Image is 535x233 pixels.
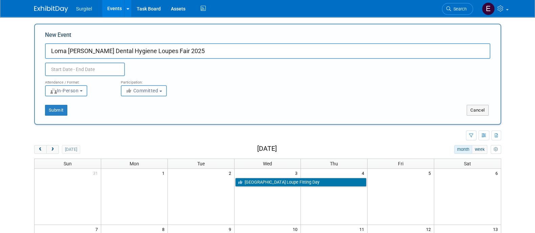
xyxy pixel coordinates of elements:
input: Name of Trade Show / Conference [45,43,490,59]
input: Start Date - End Date [45,63,125,76]
h2: [DATE] [257,145,277,153]
span: 6 [495,169,501,177]
button: next [46,145,59,154]
button: myCustomButton [491,145,501,154]
span: Surgitel [76,6,92,11]
span: Sat [464,161,471,166]
span: 31 [92,169,101,177]
div: Attendance / Format: [45,76,111,85]
span: Sun [64,161,72,166]
i: Personalize Calendar [494,147,498,152]
label: New Event [45,31,71,42]
a: [GEOGRAPHIC_DATA] Loupe Fitting Day [235,178,367,187]
span: Search [451,6,467,11]
span: Tue [197,161,205,166]
button: [DATE] [62,145,80,154]
span: 3 [294,169,300,177]
div: Participation: [121,76,186,85]
img: ExhibitDay [34,6,68,13]
span: Mon [130,161,139,166]
span: Committed [126,88,158,93]
button: month [454,145,472,154]
span: 5 [428,169,434,177]
button: week [472,145,487,154]
span: In-Person [50,88,79,93]
span: Fri [398,161,403,166]
img: Event Coordinator [482,2,495,15]
span: 4 [361,169,367,177]
span: 2 [228,169,234,177]
a: Search [442,3,473,15]
span: Wed [263,161,272,166]
button: Cancel [467,105,489,116]
button: prev [34,145,47,154]
button: In-Person [45,85,87,96]
span: Thu [330,161,338,166]
button: Committed [121,85,167,96]
span: 1 [161,169,168,177]
button: Submit [45,105,67,116]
